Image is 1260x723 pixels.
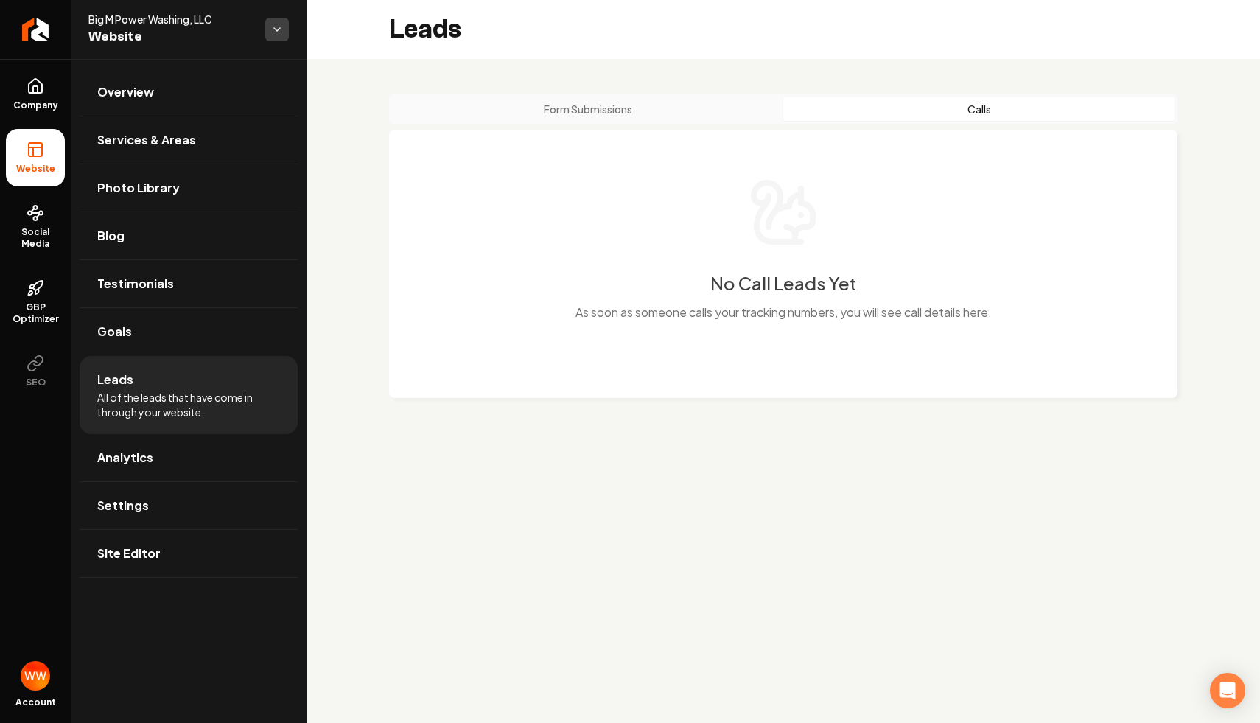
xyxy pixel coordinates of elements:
span: Goals [97,323,132,340]
span: GBP Optimizer [6,301,65,325]
a: Site Editor [80,530,298,577]
a: Analytics [80,434,298,481]
span: Blog [97,227,125,245]
span: Photo Library [97,179,180,197]
span: Overview [97,83,154,101]
span: Settings [97,497,149,514]
span: Services & Areas [97,131,196,149]
span: Website [10,163,61,175]
span: Website [88,27,253,47]
h3: No Call Leads Yet [710,271,856,295]
a: Overview [80,69,298,116]
button: SEO [6,343,65,400]
span: Big M Power Washing, LLC [88,12,253,27]
a: Blog [80,212,298,259]
a: Services & Areas [80,116,298,164]
h2: Leads [389,15,461,44]
span: Company [7,99,64,111]
div: Open Intercom Messenger [1210,673,1245,708]
a: GBP Optimizer [6,268,65,337]
span: Testimonials [97,275,174,293]
a: Settings [80,482,298,529]
span: Site Editor [97,545,161,562]
span: SEO [20,377,52,388]
span: Leads [97,371,133,388]
a: Company [6,66,65,123]
img: Will Wallace [21,661,50,691]
a: Goals [80,308,298,355]
button: Open user button [21,661,50,691]
img: Rebolt Logo [22,18,49,41]
span: Analytics [97,449,153,467]
button: Form Submissions [392,97,783,121]
a: Photo Library [80,164,298,212]
p: As soon as someone calls your tracking numbers, you will see call details here. [575,304,992,321]
span: Social Media [6,226,65,250]
button: Calls [783,97,1175,121]
a: Social Media [6,192,65,262]
a: Testimonials [80,260,298,307]
span: Account [15,696,56,708]
span: All of the leads that have come in through your website. [97,390,280,419]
